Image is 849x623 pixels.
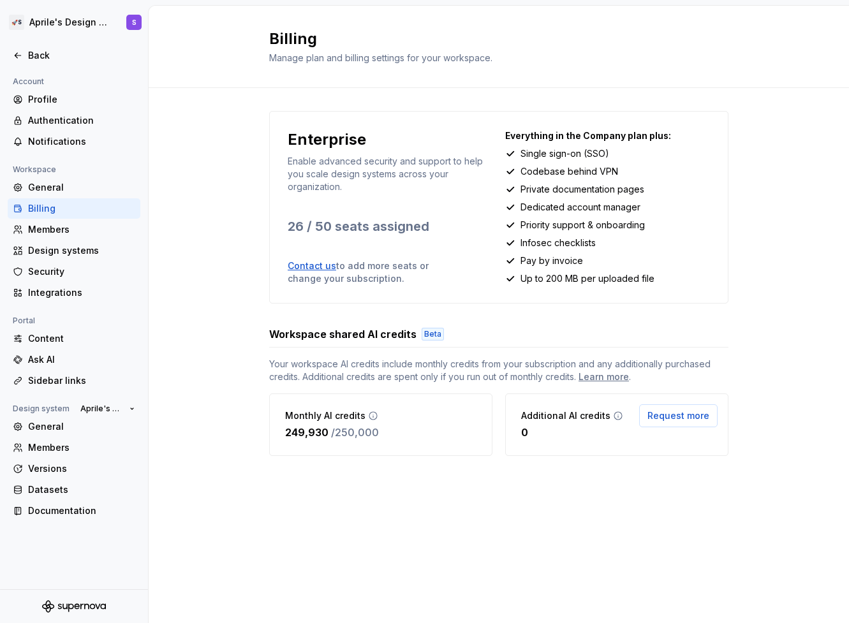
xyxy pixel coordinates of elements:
[8,74,49,89] div: Account
[579,370,629,383] a: Learn more
[28,135,135,148] div: Notifications
[8,282,140,303] a: Integrations
[28,441,135,454] div: Members
[8,437,140,458] a: Members
[8,219,140,240] a: Members
[8,198,140,219] a: Billing
[269,358,728,383] span: Your workspace AI credits include monthly credits from your subscription and any additionally pur...
[28,244,135,257] div: Design systems
[8,110,140,131] a: Authentication
[520,237,596,249] p: Infosec checklists
[28,483,135,496] div: Datasets
[288,217,492,235] p: 26 / 50 seats assigned
[8,370,140,391] a: Sidebar links
[521,425,528,440] p: 0
[520,219,645,231] p: Priority support & onboarding
[28,223,135,236] div: Members
[505,129,710,142] p: Everything in the Company plan plus:
[8,89,140,110] a: Profile
[647,409,709,422] span: Request more
[521,409,610,422] p: Additional AI credits
[8,177,140,198] a: General
[520,201,640,214] p: Dedicated account manager
[42,600,106,613] svg: Supernova Logo
[8,261,140,282] a: Security
[28,181,135,194] div: General
[28,332,135,345] div: Content
[8,328,140,349] a: Content
[9,15,24,30] div: 🚀S
[28,49,135,62] div: Back
[132,17,137,27] div: S
[8,45,140,66] a: Back
[285,425,329,440] p: 249,930
[520,183,644,196] p: Private documentation pages
[28,462,135,475] div: Versions
[8,416,140,437] a: General
[28,202,135,215] div: Billing
[28,374,135,387] div: Sidebar links
[8,458,140,479] a: Versions
[639,404,718,427] button: Request more
[8,501,140,521] a: Documentation
[28,114,135,127] div: Authentication
[288,129,366,150] p: Enterprise
[520,165,618,178] p: Codebase behind VPN
[8,131,140,152] a: Notifications
[28,353,135,366] div: Ask AI
[28,420,135,433] div: General
[28,265,135,278] div: Security
[520,254,583,267] p: Pay by invoice
[80,404,124,414] span: Aprile's Design System
[28,504,135,517] div: Documentation
[520,272,654,285] p: Up to 200 MB per uploaded file
[28,286,135,299] div: Integrations
[285,409,365,422] p: Monthly AI credits
[8,401,75,416] div: Design system
[288,260,461,285] p: to add more seats or change your subscription.
[520,147,609,160] p: Single sign-on (SSO)
[331,425,379,440] p: / 250,000
[269,326,417,342] h3: Workspace shared AI credits
[29,16,111,29] div: Aprile's Design System
[8,162,61,177] div: Workspace
[8,240,140,261] a: Design systems
[8,313,40,328] div: Portal
[269,29,713,49] h2: Billing
[269,52,492,63] span: Manage plan and billing settings for your workspace.
[28,93,135,106] div: Profile
[3,8,145,36] button: 🚀SAprile's Design SystemS
[288,155,492,193] p: Enable advanced security and support to help you scale design systems across your organization.
[8,349,140,370] a: Ask AI
[288,260,336,271] a: Contact us
[422,328,444,341] div: Beta
[8,480,140,500] a: Datasets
